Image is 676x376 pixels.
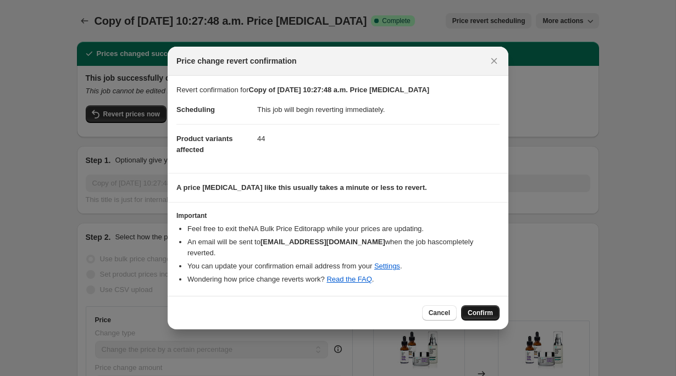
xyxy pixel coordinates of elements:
[176,211,500,220] h3: Important
[176,134,233,154] span: Product variants affected
[261,238,385,246] b: [EMAIL_ADDRESS][DOMAIN_NAME]
[486,53,502,69] button: Close
[187,237,500,259] li: An email will be sent to when the job has completely reverted .
[187,261,500,272] li: You can update your confirmation email address from your .
[176,55,297,66] span: Price change revert confirmation
[422,305,457,321] button: Cancel
[187,274,500,285] li: Wondering how price change reverts work? .
[249,86,430,94] b: Copy of [DATE] 10:27:48 a.m. Price [MEDICAL_DATA]
[176,183,427,192] b: A price [MEDICAL_DATA] like this usually takes a minute or less to revert.
[187,223,500,234] li: Feel free to exit the NA Bulk Price Editor app while your prices are updating.
[461,305,500,321] button: Confirm
[176,85,500,96] p: Revert confirmation for
[326,275,372,283] a: Read the FAQ
[429,308,450,317] span: Cancel
[468,308,493,317] span: Confirm
[374,262,400,270] a: Settings
[257,96,500,124] dd: This job will begin reverting immediately.
[176,105,215,114] span: Scheduling
[257,124,500,153] dd: 44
